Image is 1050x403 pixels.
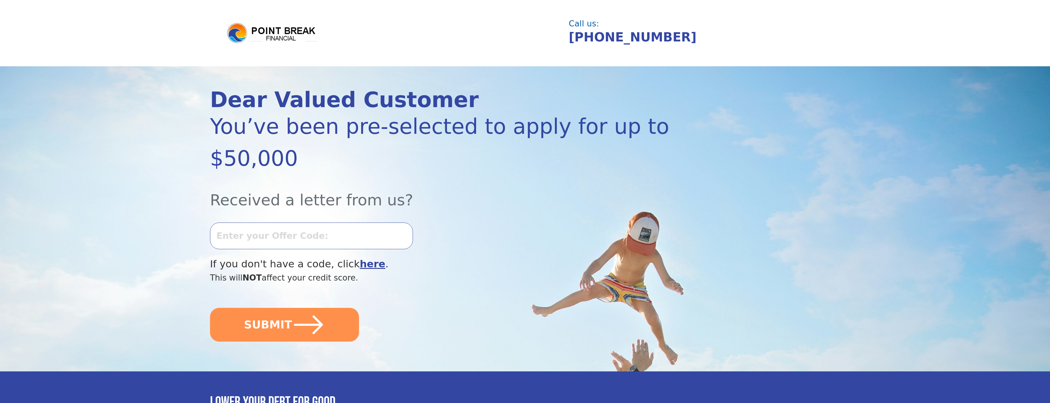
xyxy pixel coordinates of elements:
a: [PHONE_NUMBER] [569,30,697,45]
img: logo.png [226,22,318,44]
a: here [360,258,385,270]
div: Call us: [569,20,831,28]
div: Dear Valued Customer [210,89,746,110]
div: Received a letter from us? [210,174,746,211]
div: This will affect your credit score. [210,272,746,284]
span: NOT [242,273,262,282]
div: You’ve been pre-selected to apply for up to $50,000 [210,110,746,174]
button: SUBMIT [210,308,359,342]
input: Enter your Offer Code: [210,223,413,249]
div: If you don't have a code, click . [210,257,746,272]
